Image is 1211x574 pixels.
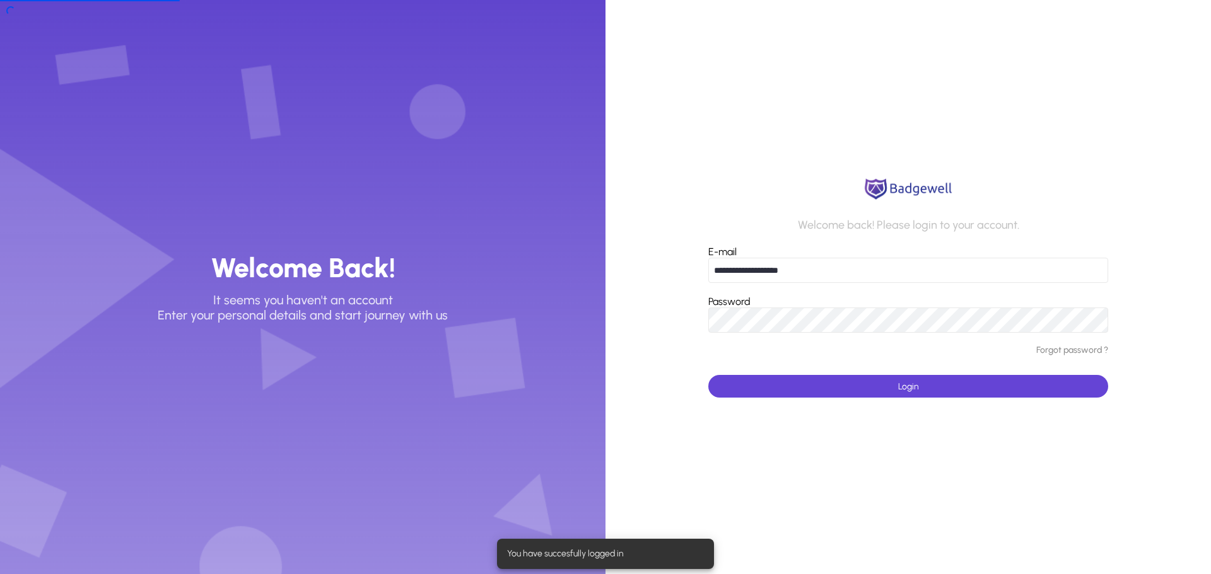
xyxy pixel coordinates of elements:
[1036,345,1108,356] a: Forgot password ?
[708,296,751,307] label: Password
[158,307,448,323] p: Enter your personal details and start journey with us
[213,292,393,307] p: It seems you haven't an account
[861,176,956,202] img: logo.png
[708,246,737,258] label: E-mail
[211,251,395,285] h3: Welcome Back!
[497,539,709,569] div: You have succesfully logged in
[898,381,919,392] span: Login
[798,219,1019,232] p: Welcome back! Please login to your account.
[708,375,1108,398] button: Login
